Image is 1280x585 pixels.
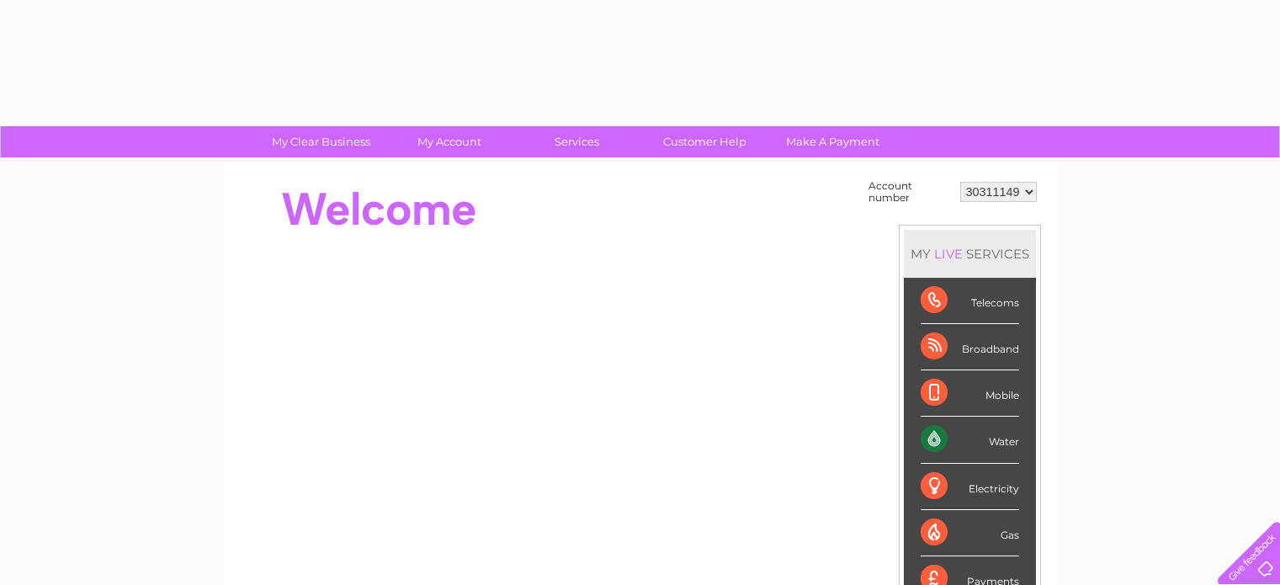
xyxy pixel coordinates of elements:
div: Electricity [921,464,1019,510]
div: Broadband [921,324,1019,370]
div: Gas [921,510,1019,556]
td: Account number [864,176,956,208]
a: My Clear Business [252,126,390,157]
div: LIVE [931,246,966,262]
div: Mobile [921,370,1019,417]
div: Telecoms [921,278,1019,324]
a: My Account [380,126,518,157]
div: MY SERVICES [904,230,1036,278]
a: Services [507,126,646,157]
a: Customer Help [635,126,774,157]
a: Make A Payment [763,126,902,157]
div: Water [921,417,1019,463]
